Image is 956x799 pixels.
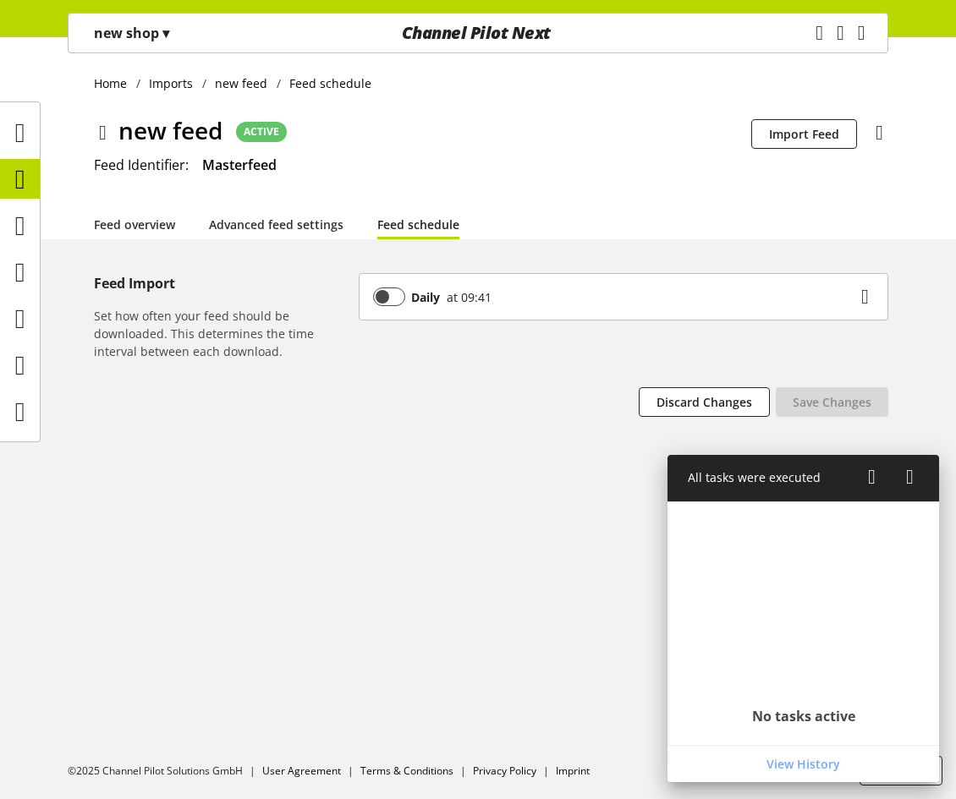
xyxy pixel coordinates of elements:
[94,23,169,43] p: new shop
[162,24,169,42] span: ▾
[94,74,136,92] a: Home
[752,708,855,725] h2: No tasks active
[206,74,277,92] a: new feed
[671,749,936,779] a: View History
[118,112,223,148] span: new feed
[94,307,352,360] h6: Set how often your feed should be downloaded. This determines the time interval between each down...
[766,755,840,773] span: View History
[556,763,590,778] a: Imprint
[377,216,459,233] a: Feed schedule
[657,393,752,411] span: Discard Changes
[94,273,352,293] h5: Feed Import
[215,74,267,92] span: new feed
[94,156,189,174] span: Feed Identifier:
[473,763,536,778] a: Privacy Policy
[769,125,839,143] span: Import Feed
[639,387,770,417] button: Discard Changes
[94,216,175,233] a: Feed overview
[776,387,888,417] button: Save Changes
[68,763,262,779] li: ©2025 Channel Pilot Solutions GmbH
[209,216,343,233] a: Advanced feed settings
[440,288,492,306] div: at 09:41
[244,124,279,140] span: ACTIVE
[68,13,888,53] nav: main navigation
[262,763,341,778] a: User Agreement
[411,288,440,306] b: Daily
[202,156,277,174] span: Masterfeed
[751,119,857,149] button: Import Feed
[688,469,821,485] span: All tasks were executed
[793,393,871,411] span: Save Changes
[360,763,453,778] a: Terms & Conditions
[140,74,202,92] a: Imports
